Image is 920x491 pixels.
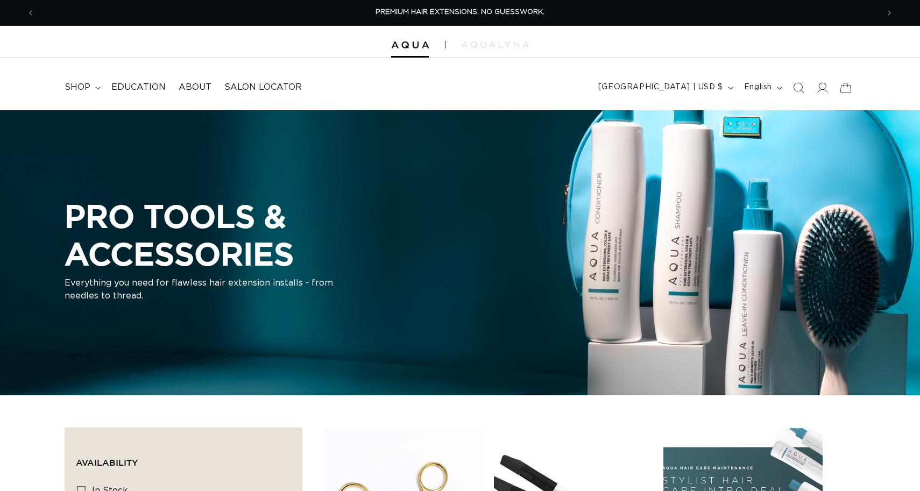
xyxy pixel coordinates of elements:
a: Salon Locator [218,75,308,99]
span: PREMIUM HAIR EXTENSIONS. NO GUESSWORK. [376,9,544,16]
span: shop [65,82,90,93]
summary: Availability (0 selected) [76,439,291,478]
summary: Search [787,76,810,99]
img: aqualyna.com [462,41,529,48]
span: Education [111,82,166,93]
button: English [738,77,787,98]
span: Salon Locator [224,82,302,93]
button: Previous announcement [19,3,43,23]
img: Aqua Hair Extensions [391,41,429,49]
button: Next announcement [877,3,901,23]
span: [GEOGRAPHIC_DATA] | USD $ [598,82,723,93]
span: About [179,82,211,93]
a: About [172,75,218,99]
span: English [744,82,772,93]
h2: PRO TOOLS & ACCESSORIES [65,197,473,272]
summary: shop [58,75,105,99]
p: Everything you need for flawless hair extension installs - from needles to thread. [65,277,334,303]
span: Availability [76,458,138,467]
button: [GEOGRAPHIC_DATA] | USD $ [592,77,738,98]
a: Education [105,75,172,99]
